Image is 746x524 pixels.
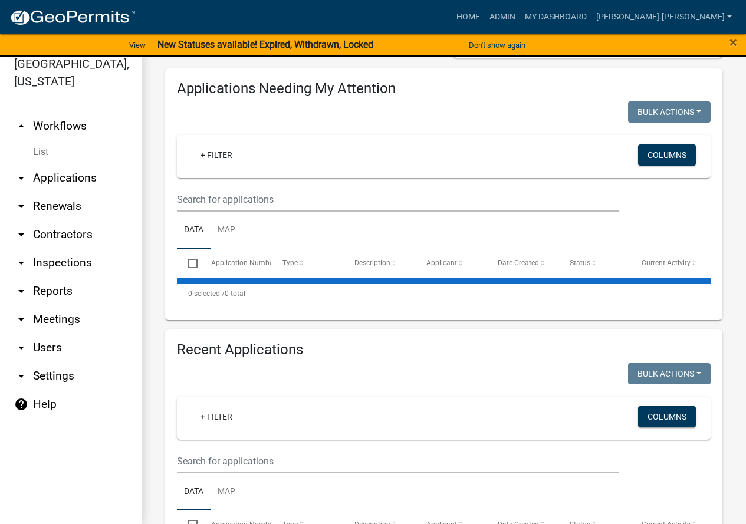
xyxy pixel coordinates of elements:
span: Date Created [498,259,539,267]
datatable-header-cell: Type [271,249,343,277]
button: Bulk Actions [628,101,711,123]
a: Map [211,212,242,249]
button: Don't show again [464,35,530,55]
span: 0 selected / [188,289,225,298]
span: Current Activity [642,259,691,267]
a: [PERSON_NAME].[PERSON_NAME] [591,6,737,28]
button: Columns [638,406,696,427]
datatable-header-cell: Applicant [415,249,487,277]
i: arrow_drop_down [14,199,28,213]
i: arrow_drop_up [14,119,28,133]
strong: New Statuses available! Expired, Withdrawn, Locked [157,39,373,50]
i: arrow_drop_down [14,369,28,383]
datatable-header-cell: Status [558,249,630,277]
datatable-header-cell: Date Created [487,249,558,277]
a: View [124,35,150,55]
a: + Filter [191,406,242,427]
span: Type [282,259,298,267]
datatable-header-cell: Current Activity [630,249,702,277]
i: arrow_drop_down [14,284,28,298]
datatable-header-cell: Application Number [199,249,271,277]
a: Data [177,473,211,511]
input: Search for applications [177,187,619,212]
a: Admin [485,6,520,28]
span: Applicant [426,259,457,267]
i: arrow_drop_down [14,256,28,270]
i: arrow_drop_down [14,312,28,327]
a: Home [452,6,485,28]
a: Map [211,473,242,511]
input: Search for applications [177,449,619,473]
i: arrow_drop_down [14,228,28,242]
div: 0 total [177,279,711,308]
span: Status [570,259,590,267]
i: arrow_drop_down [14,341,28,355]
a: My Dashboard [520,6,591,28]
button: Bulk Actions [628,363,711,384]
datatable-header-cell: Description [343,249,415,277]
h4: Applications Needing My Attention [177,80,711,97]
a: + Filter [191,144,242,166]
button: Close [729,35,737,50]
i: help [14,397,28,411]
span: × [729,34,737,51]
button: Columns [638,144,696,166]
span: Description [354,259,390,267]
datatable-header-cell: Select [177,249,199,277]
span: Application Number [211,259,275,267]
a: Data [177,212,211,249]
h4: Recent Applications [177,341,711,358]
i: arrow_drop_down [14,171,28,185]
